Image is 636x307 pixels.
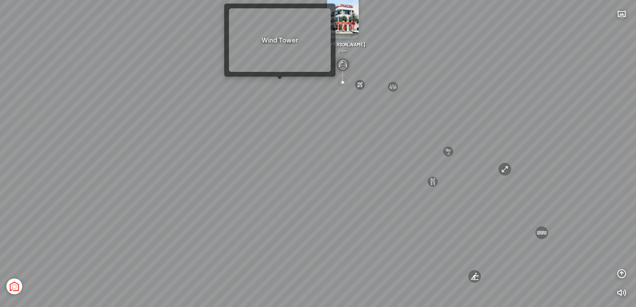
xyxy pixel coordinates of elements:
span: 0 km [339,48,347,53]
p: Wind Tower [224,36,335,44]
img: spa_RCPX64W7LPD3.svg [336,58,349,71]
span: Spa [PERSON_NAME] [320,42,365,47]
img: Avatar_Nestfind_YJWVPMA7XUC4.jpg [6,278,22,294]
